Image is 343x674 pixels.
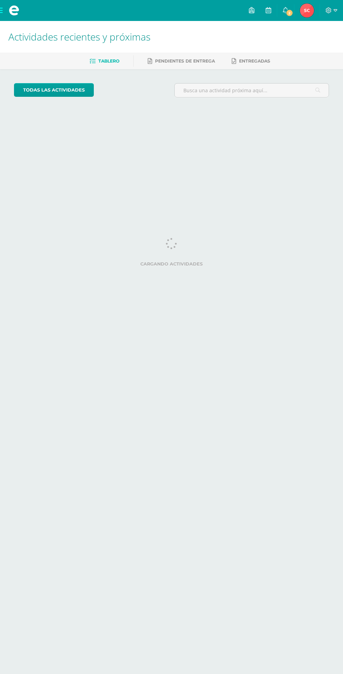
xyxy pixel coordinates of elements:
span: Tablero [98,58,119,64]
label: Cargando actividades [14,261,329,267]
span: 2 [286,9,293,17]
span: Pendientes de entrega [155,58,215,64]
img: f25239f7c825e180454038984e453cce.png [300,3,314,17]
span: Actividades recientes y próximas [8,30,150,43]
a: Pendientes de entrega [148,56,215,67]
span: Entregadas [239,58,270,64]
a: Tablero [90,56,119,67]
a: Entregadas [232,56,270,67]
input: Busca una actividad próxima aquí... [175,84,329,97]
a: todas las Actividades [14,83,94,97]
